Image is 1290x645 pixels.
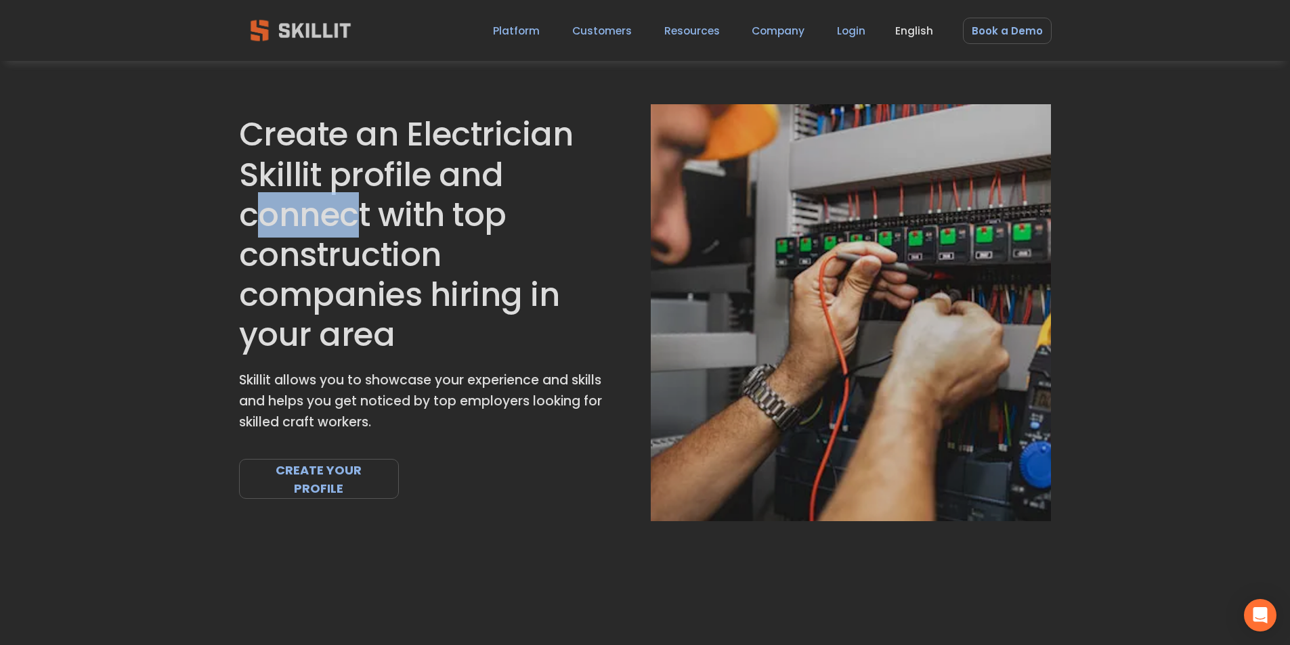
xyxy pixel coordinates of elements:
[239,114,605,355] h1: Create an Electrician Skillit profile and connect with top construction companies hiring in your ...
[895,23,933,39] span: English
[664,22,720,40] a: folder dropdown
[837,22,865,40] a: Login
[239,370,605,432] p: Skillit allows you to showcase your experience and skills and helps you get noticed by top employ...
[895,22,933,40] div: language picker
[752,22,804,40] a: Company
[963,18,1052,44] a: Book a Demo
[239,10,362,51] img: Skillit
[664,23,720,39] span: Resources
[1244,599,1276,631] div: Open Intercom Messenger
[572,22,632,40] a: Customers
[493,22,540,40] a: Platform
[239,459,400,499] a: CREATE YOUR PROFILE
